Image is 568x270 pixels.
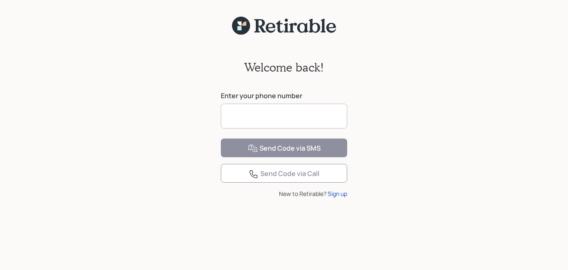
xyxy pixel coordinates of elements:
[244,60,324,74] h2: Welcome back!
[221,164,347,183] button: Send Code via Call
[249,169,319,179] div: Send Code via Call
[221,139,347,157] button: Send Code via SMS
[221,91,347,100] label: Enter your phone number
[248,144,321,154] div: Send Code via SMS
[221,189,347,198] div: New to Retirable?
[328,189,347,198] div: Sign up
